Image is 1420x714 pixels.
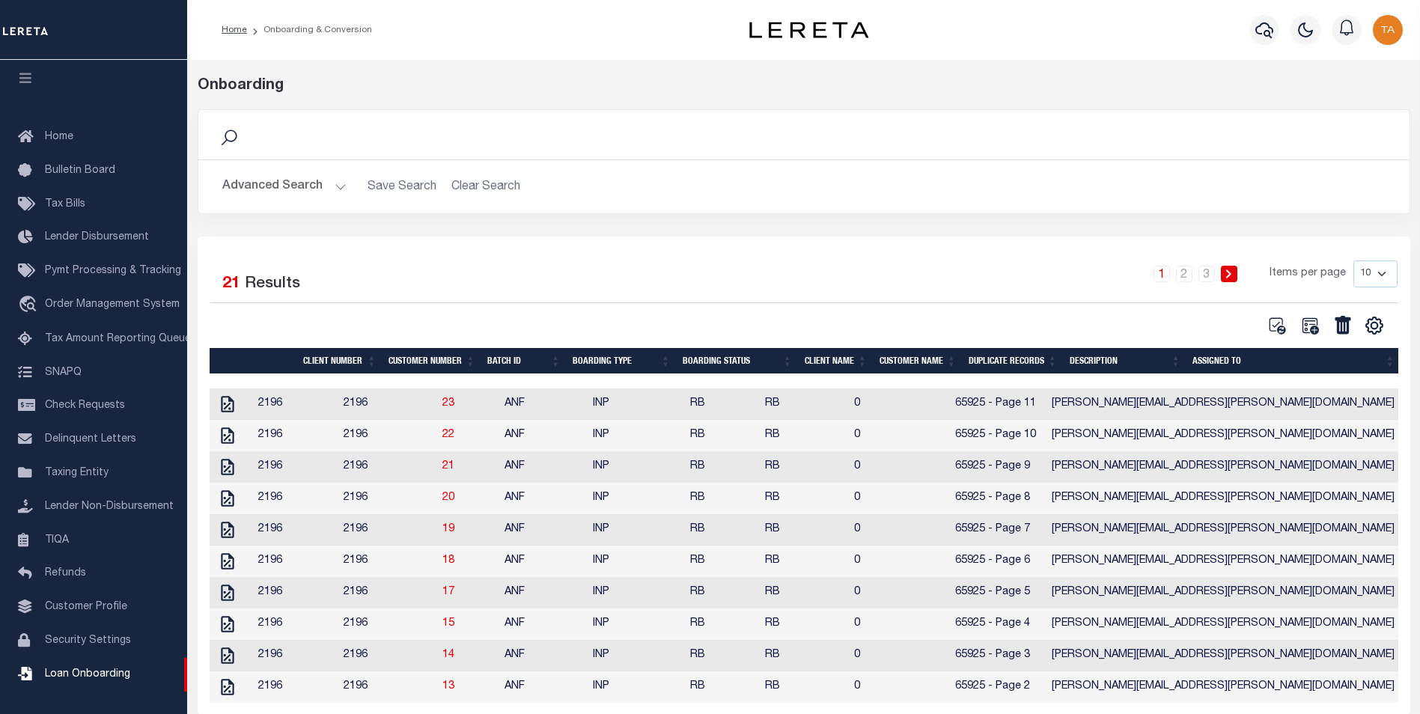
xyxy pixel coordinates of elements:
[759,640,848,671] td: RB
[245,272,300,296] label: Results
[1046,420,1401,451] td: [PERSON_NAME][EMAIL_ADDRESS][PERSON_NAME][DOMAIN_NAME]
[499,577,587,608] td: ANF
[18,296,42,315] i: travel_explore
[874,348,963,373] th: Customer Name: activate to sort column ascending
[848,546,949,577] td: 0
[677,348,799,373] th: Boarding Status: activate to sort column ascending
[252,671,337,703] td: 2196
[222,172,347,201] button: Advanced Search
[1270,266,1346,282] span: Items per page
[252,546,337,577] td: 2196
[499,388,587,420] td: ANF
[587,546,683,577] td: INP
[442,492,454,503] a: 20
[45,534,69,545] span: TIQA
[759,577,848,608] td: RB
[252,483,337,514] td: 2196
[45,602,127,612] span: Customer Profile
[684,671,759,703] td: RB
[442,587,454,597] a: 17
[587,608,683,640] td: INP
[759,514,848,546] td: RB
[949,514,1046,546] td: 65925 - Page 7
[1046,451,1401,483] td: [PERSON_NAME][EMAIL_ADDRESS][PERSON_NAME][DOMAIN_NAME]
[442,398,454,409] a: 23
[759,483,848,514] td: RB
[442,430,454,440] a: 22
[684,483,759,514] td: RB
[949,577,1046,608] td: 65925 - Page 5
[848,420,949,451] td: 0
[338,420,436,451] td: 2196
[1064,348,1187,373] th: Description: activate to sort column ascending
[338,388,436,420] td: 2196
[1046,388,1401,420] td: [PERSON_NAME][EMAIL_ADDRESS][PERSON_NAME][DOMAIN_NAME]
[247,23,372,37] li: Onboarding & Conversion
[198,75,1410,97] div: Onboarding
[45,132,73,142] span: Home
[1186,348,1401,373] th: Assigned To: activate to sort column ascending
[949,546,1046,577] td: 65925 - Page 6
[684,420,759,451] td: RB
[338,640,436,671] td: 2196
[759,420,848,451] td: RB
[383,348,481,373] th: Customer Number: activate to sort column ascending
[442,618,454,629] a: 15
[949,388,1046,420] td: 65925 - Page 11
[252,514,337,546] td: 2196
[252,608,337,640] td: 2196
[848,514,949,546] td: 0
[45,299,180,310] span: Order Management System
[1046,483,1401,514] td: [PERSON_NAME][EMAIL_ADDRESS][PERSON_NAME][DOMAIN_NAME]
[222,25,247,34] a: Home
[1373,15,1403,45] img: svg+xml;base64,PHN2ZyB4bWxucz0iaHR0cDovL3d3dy53My5vcmcvMjAwMC9zdmciIHBvaW50ZXItZXZlbnRzPSJub25lIi...
[338,577,436,608] td: 2196
[949,420,1046,451] td: 65925 - Page 10
[252,640,337,671] td: 2196
[45,635,131,646] span: Security Settings
[45,334,191,344] span: Tax Amount Reporting Queue
[684,514,759,546] td: RB
[749,22,869,38] img: logo-dark.svg
[338,546,436,577] td: 2196
[45,165,115,176] span: Bulletin Board
[45,199,85,210] span: Tax Bills
[949,451,1046,483] td: 65925 - Page 9
[499,420,587,451] td: ANF
[442,555,454,566] a: 18
[499,451,587,483] td: ANF
[338,671,436,703] td: 2196
[252,577,337,608] td: 2196
[848,608,949,640] td: 0
[45,367,82,377] span: SNAPQ
[799,348,874,373] th: Client Name: activate to sort column ascending
[338,483,436,514] td: 2196
[949,640,1046,671] td: 65925 - Page 3
[481,348,567,373] th: Batch ID: activate to sort column ascending
[1046,546,1401,577] td: [PERSON_NAME][EMAIL_ADDRESS][PERSON_NAME][DOMAIN_NAME]
[499,546,587,577] td: ANF
[442,681,454,692] a: 13
[499,608,587,640] td: ANF
[949,671,1046,703] td: 65925 - Page 2
[1046,577,1401,608] td: [PERSON_NAME][EMAIL_ADDRESS][PERSON_NAME][DOMAIN_NAME]
[848,577,949,608] td: 0
[45,468,109,478] span: Taxing Entity
[1198,266,1215,282] a: 3
[338,608,436,640] td: 2196
[587,577,683,608] td: INP
[848,388,949,420] td: 0
[442,461,454,472] a: 21
[949,483,1046,514] td: 65925 - Page 8
[45,669,130,680] span: Loan Onboarding
[684,388,759,420] td: RB
[1046,640,1401,671] td: [PERSON_NAME][EMAIL_ADDRESS][PERSON_NAME][DOMAIN_NAME]
[45,400,125,411] span: Check Requests
[684,546,759,577] td: RB
[587,483,683,514] td: INP
[587,640,683,671] td: INP
[848,671,949,703] td: 0
[684,451,759,483] td: RB
[45,266,181,276] span: Pymt Processing & Tracking
[1154,266,1170,282] a: 1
